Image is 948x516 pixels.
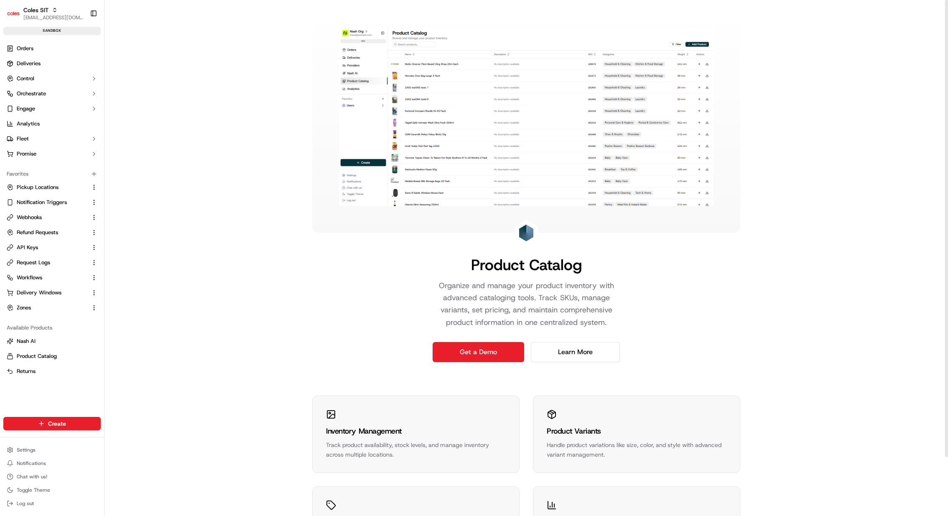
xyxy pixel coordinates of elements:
button: Zones [3,301,101,314]
a: Delivery Windows [7,289,87,296]
span: Pickup Locations [17,184,59,191]
button: Create [3,417,101,430]
p: Organize and manage your product inventory with advanced cataloging tools. Track SKUs, manage var... [419,280,633,329]
button: Promise [3,147,101,161]
button: Pickup Locations [3,181,101,194]
button: Engage [3,102,101,115]
a: Nash AI [7,337,97,345]
a: Returns [7,368,97,375]
button: Coles SIT [23,6,48,14]
button: Product Catalog [3,350,101,363]
span: Settings [17,447,36,453]
button: Workflows [3,271,101,284]
div: Track product availability, stock levels, and manage inventory across multiple locations. [326,440,506,460]
span: Workflows [17,274,42,281]
span: Toggle Theme [17,487,50,493]
span: Log out [17,500,34,507]
a: Request Logs [7,259,87,266]
button: Nash AI [3,335,101,348]
a: Notification Triggers [7,199,87,206]
a: Webhooks [7,214,87,221]
button: Notification Triggers [3,196,101,209]
span: Webhooks [17,214,42,221]
h1: Product Catalog [471,256,582,273]
span: Create [48,419,66,428]
span: Chat with us! [17,473,47,480]
button: Request Logs [3,256,101,269]
button: Control [3,72,101,85]
div: sandbox [3,27,101,35]
a: Product Catalog [7,353,97,360]
div: Inventory Management [326,425,506,437]
span: Control [17,75,34,82]
span: Orders [17,45,33,52]
span: Promise [17,150,36,158]
span: Engage [17,105,35,112]
a: API Keys [7,244,87,251]
a: Orders [3,42,101,55]
a: Learn More [531,342,620,362]
img: Landing Page Icon [518,225,535,241]
span: Orchestrate [17,90,46,97]
span: Fleet [17,135,29,143]
a: Deliveries [3,57,101,70]
span: Delivery Windows [17,289,61,296]
button: Orchestrate [3,87,101,100]
button: API Keys [3,241,101,254]
span: Deliveries [17,60,41,67]
span: Refund Requests [17,229,58,236]
div: Favorites [3,167,101,181]
button: Settings [3,444,101,456]
a: Refund Requests [7,229,87,236]
button: [EMAIL_ADDRESS][DOMAIN_NAME] [23,14,83,21]
button: Fleet [3,132,101,146]
a: Zones [7,304,87,312]
span: Nash AI [17,337,36,345]
a: Analytics [3,117,101,130]
div: Available Products [3,321,101,335]
span: Request Logs [17,259,50,266]
span: Zones [17,304,31,312]
span: API Keys [17,244,38,251]
button: Webhooks [3,211,101,224]
img: Landing Page Image [339,27,714,206]
button: Coles SITColes SIT[EMAIL_ADDRESS][DOMAIN_NAME] [3,3,87,23]
span: Analytics [17,120,40,128]
button: Delivery Windows [3,286,101,299]
span: Notification Triggers [17,199,67,206]
a: Pickup Locations [7,184,87,191]
span: Product Catalog [17,353,57,360]
button: Returns [3,365,101,378]
div: Handle product variations like size, color, and style with advanced variant management. [547,440,726,460]
span: Returns [17,368,36,375]
a: Workflows [7,274,87,281]
button: Toggle Theme [3,484,101,496]
button: Chat with us! [3,471,101,483]
div: Product Variants [547,425,726,437]
button: Refund Requests [3,226,101,239]
button: Log out [3,498,101,509]
span: Notifications [17,460,46,467]
button: Notifications [3,457,101,469]
img: Coles SIT [7,7,20,20]
a: Get a Demo [433,342,524,362]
